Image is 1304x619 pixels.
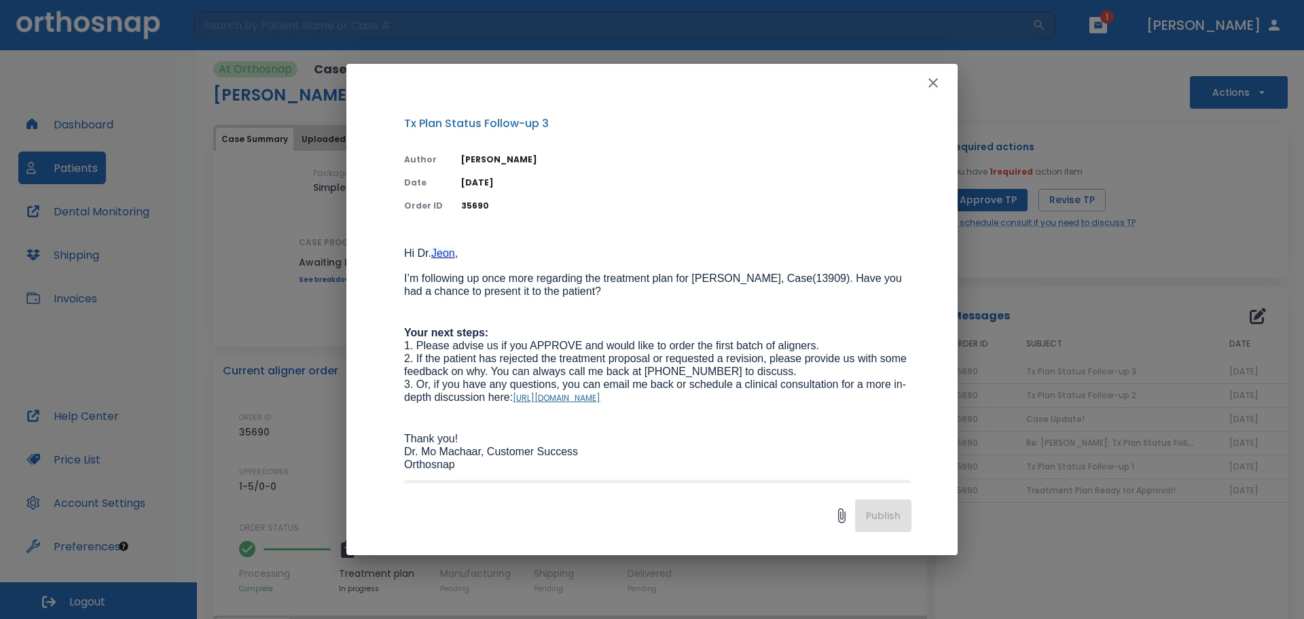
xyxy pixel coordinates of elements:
span: 3. Or, if you have any questions, you can email me back or schedule a clinical consultation for a... [404,378,906,403]
p: [DATE] [461,177,911,189]
span: 1. Please advise us if you APPROVE and would like to order the first batch of aligners. [404,340,819,351]
p: [PERSON_NAME] [461,154,911,166]
span: 2. If the patient has rejected the treatment proposal or requested a revision, please provide us ... [404,353,909,377]
p: Order ID [404,200,445,212]
span: Thank you! [404,433,458,444]
p: Author [404,154,445,166]
span: I’m following up once more regarding the treatment plan for [PERSON_NAME], Case(13909). Have you ... [404,272,905,297]
span: , [455,247,458,259]
span: Hi Dr. [404,247,431,259]
a: Jeon [431,248,455,260]
p: Tx Plan Status Follow-up 3 [404,116,911,132]
strong: Your next steps: [404,327,488,338]
span: Orthosnap [404,459,455,470]
p: Date [404,177,445,189]
a: [URL][DOMAIN_NAME] [513,392,600,404]
p: 35690 [461,200,911,212]
span: Dr. Mo Machaar, Customer Success [404,446,578,457]
span: Jeon [431,247,455,259]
